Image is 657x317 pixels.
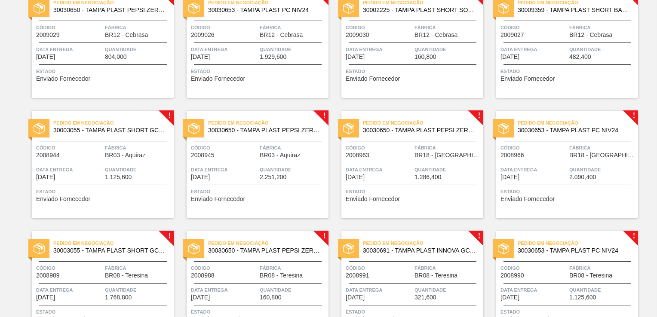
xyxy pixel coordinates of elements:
span: 30030653 - TAMPA PLAST PC NIV24 [518,247,631,254]
span: Data entrega [36,45,103,54]
span: 2008990 [500,272,524,279]
img: estado [34,243,45,254]
img: estado [498,123,509,134]
span: 30030653 - TAMPA PLAST PC NIV24 [518,127,631,134]
span: Código [191,264,258,272]
span: Pedido em Negociação [363,239,483,247]
span: Quantidade [105,45,172,54]
span: Status [346,308,481,316]
span: Status [36,308,172,316]
span: Quantidade [260,165,326,174]
span: BR12 - Cebrasa [105,32,148,38]
span: Enviado Fornecedor [500,196,555,202]
span: BR08 - Teresina [414,272,457,279]
img: estado [498,243,509,254]
img: estado [188,123,200,134]
span: 2008963 [346,152,369,158]
span: 18/09/2025 [500,174,519,180]
span: Quantidade [414,165,481,174]
span: Quantidade [105,165,172,174]
span: Fábrica [414,264,481,272]
span: Status [500,187,636,196]
span: BR08 - Teresina [260,272,303,279]
span: 30003055 - TAMPA PLAST SHORT GCA S/ LINER [53,127,167,134]
span: 2009030 [346,32,369,38]
span: Fábrica [105,264,172,272]
span: 2009026 [191,32,215,38]
span: Código [500,264,567,272]
span: 19/09/2025 [500,294,519,301]
span: Status [36,187,172,196]
a: !estadoPedido em Negociação30030653 - TAMPA PLAST PC NIV24Código2008966FábricaBR18 - [GEOGRAPHIC_... [483,111,638,218]
span: Status [500,308,636,316]
span: Pedido em Negociação [53,239,174,247]
span: BR08 - Teresina [105,272,148,279]
span: Fábrica [260,264,326,272]
span: BR18 - Pernambuco [414,152,481,158]
span: Código [346,143,412,152]
img: estado [498,3,509,14]
span: Código [346,264,412,272]
span: Enviado Fornecedor [500,76,555,82]
span: Código [346,23,412,32]
span: 2008988 [191,272,215,279]
span: 321,600 [414,294,436,301]
span: 804,000 [105,54,127,60]
img: estado [188,3,200,14]
span: Fábrica [260,23,326,32]
span: Quantidade [260,286,326,294]
span: 10/09/2025 [36,174,55,180]
span: 30030650 - TAMPA PLAST PEPSI ZERO NIV24 [208,247,322,254]
span: Status [346,187,481,196]
span: 09/09/2025 [500,54,519,60]
span: Data entrega [346,286,412,294]
span: Pedido em Negociação [208,239,328,247]
span: 18/09/2025 [346,174,365,180]
span: BR03 - Aquiraz [260,152,300,158]
span: Pedido em Negociação [518,239,638,247]
span: 09/09/2025 [191,54,210,60]
span: 2008966 [500,152,524,158]
span: Quantidade [569,45,636,54]
span: Código [191,143,258,152]
span: 30030691 - TAMPA PLAST INNOVA GCA ZERO NIV24 [363,247,476,254]
span: Código [36,143,103,152]
span: Data entrega [191,45,258,54]
span: 2008945 [191,152,215,158]
span: 160,800 [260,294,282,301]
span: Código [500,143,567,152]
span: Quantidade [414,45,481,54]
span: Data entrega [346,45,412,54]
span: 19/09/2025 [346,294,365,301]
span: 30003055 - TAMPA PLAST SHORT GCA S/ LINER [53,247,167,254]
span: Enviado Fornecedor [36,196,90,202]
span: Status [191,187,326,196]
span: Código [500,23,567,32]
span: Data entrega [346,165,412,174]
span: Pedido em Negociação [208,119,328,127]
span: 160,800 [414,54,436,60]
img: estado [34,3,45,14]
span: Quantidade [260,45,326,54]
span: 2.251,200 [260,174,286,180]
span: 19/09/2025 [36,294,55,301]
span: Fábrica [569,264,636,272]
span: 2008989 [36,272,60,279]
a: !estadoPedido em Negociação30030650 - TAMPA PLAST PEPSI ZERO NIV24Código2008963FábricaBR18 - [GEO... [328,111,483,218]
span: Fábrica [414,23,481,32]
span: Data entrega [500,165,567,174]
img: estado [343,123,354,134]
span: Fábrica [414,143,481,152]
span: Data entrega [36,286,103,294]
span: Pedido em Negociação [363,119,483,127]
span: Data entrega [500,286,567,294]
span: 09/09/2025 [346,54,365,60]
span: Data entrega [36,165,103,174]
span: Fábrica [105,143,172,152]
span: BR12 - Cebrasa [414,32,457,38]
span: 1.929,600 [260,54,286,60]
span: 19/09/2025 [191,294,210,301]
span: 30009359 - TAMPA PLAST SHORT BARE S/ LINER [518,7,631,13]
span: Enviado Fornecedor [36,76,90,82]
span: Código [36,264,103,272]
